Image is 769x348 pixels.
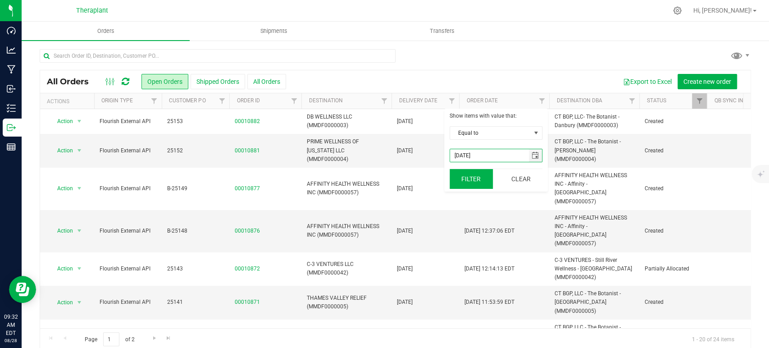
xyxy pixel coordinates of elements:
[100,184,156,193] span: Flourish External API
[74,262,85,275] span: select
[645,184,701,193] span: Created
[148,332,161,344] a: Go to the next page
[397,147,413,155] span: [DATE]
[9,276,36,303] iframe: Resource center
[247,74,286,89] button: All Orders
[167,147,224,155] span: 25152
[307,294,386,311] span: THAMES VALLEY RELIEF (MMDF0000005)
[466,97,497,104] a: Order Date
[235,147,260,155] a: 00010881
[397,184,413,193] span: [DATE]
[49,115,73,128] span: Action
[693,7,752,14] span: Hi, [PERSON_NAME]!
[307,260,386,277] span: C-3 VENTURES LLC (MMDF0000042)
[555,214,634,248] span: AFFINITY HEALTH WELLNESS INC - Affinity - [GEOGRAPHIC_DATA] (MMDF0000057)
[645,147,701,155] span: Created
[74,182,85,195] span: select
[645,298,701,307] span: Created
[167,298,224,307] span: 25141
[450,112,542,120] div: Show items with value that:
[555,137,634,164] span: CT BGP, LLC - The Botanist - [PERSON_NAME] (MMDF0000004)
[7,84,16,93] inline-svg: Inbound
[307,222,386,239] span: AFFINITY HEALTH WELLNESS INC (MMDF0000057)
[397,227,413,235] span: [DATE]
[678,74,737,89] button: Create new order
[101,97,133,104] a: Origin Type
[646,97,666,104] a: Status
[555,256,634,282] span: C-3 VENTURES - Still River Wellness - [GEOGRAPHIC_DATA] (MMDF0000042)
[358,22,526,41] a: Transfers
[49,144,73,157] span: Action
[248,27,300,35] span: Shipments
[307,137,386,164] span: PRIME WELLNESS OF [US_STATE] LLC (MMDF0000004)
[555,113,634,130] span: CT BGP, LLC- The Botanist - Danbury (MMDF0000003)
[464,227,514,235] span: [DATE] 12:37:06 EDT
[672,6,683,15] div: Manage settings
[4,313,18,337] p: 09:32 AM EDT
[100,265,156,273] span: Flourish External API
[85,27,127,35] span: Orders
[167,227,224,235] span: B-25148
[450,149,529,162] input: Value
[617,74,678,89] button: Export to Excel
[307,113,386,130] span: DB WELLNESS LLC (MMDF0000003)
[464,298,514,307] span: [DATE] 11:53:59 EDT
[76,7,108,14] span: Theraplant
[167,265,224,273] span: 25143
[529,149,542,162] span: select
[47,98,91,105] div: Actions
[450,169,493,189] button: Filter
[49,224,73,237] span: Action
[307,327,386,344] span: THAMES VALLEY RELIEF (MMDF0000005)
[534,93,549,109] a: Filter
[7,26,16,35] inline-svg: Dashboard
[397,117,413,126] span: [DATE]
[100,117,156,126] span: Flourish External API
[450,127,531,139] span: Equal to
[464,265,514,273] span: [DATE] 12:14:13 EDT
[685,332,742,346] span: 1 - 20 of 24 items
[162,332,175,344] a: Go to the last page
[22,22,190,41] a: Orders
[214,93,229,109] a: Filter
[444,109,548,192] form: Show items with value that:
[74,144,85,157] span: select
[7,104,16,113] inline-svg: Inventory
[49,262,73,275] span: Action
[100,147,156,155] span: Flourish External API
[450,126,542,140] span: Operator
[309,97,342,104] a: Destination
[77,332,142,346] span: Page of 2
[7,123,16,132] inline-svg: Outbound
[444,93,459,109] a: Filter
[100,298,156,307] span: Flourish External API
[4,337,18,344] p: 08/28
[100,227,156,235] span: Flourish External API
[169,97,205,104] a: Customer PO
[7,65,16,74] inline-svg: Manufacturing
[714,97,750,104] a: QB Sync Info
[418,27,467,35] span: Transfers
[624,93,639,109] a: Filter
[531,127,542,139] span: select
[683,78,731,85] span: Create new order
[7,142,16,151] inline-svg: Reports
[40,49,396,63] input: Search Order ID, Destination, Customer PO...
[645,227,701,235] span: Created
[556,97,602,104] a: Destination DBA
[399,97,437,104] a: Delivery Date
[74,224,85,237] span: select
[377,93,391,109] a: Filter
[555,171,634,206] span: AFFINITY HEALTH WELLNESS INC - Affinity - [GEOGRAPHIC_DATA] (MMDF0000057)
[235,265,260,273] a: 00010872
[167,184,224,193] span: B-25149
[49,182,73,195] span: Action
[235,184,260,193] a: 00010877
[499,169,542,189] button: Clear
[555,289,634,316] span: CT BGP, LLC - The Botanist - [GEOGRAPHIC_DATA] (MMDF0000005)
[7,46,16,55] inline-svg: Analytics
[147,93,162,109] a: Filter
[235,117,260,126] a: 00010882
[191,74,245,89] button: Shipped Orders
[235,227,260,235] a: 00010876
